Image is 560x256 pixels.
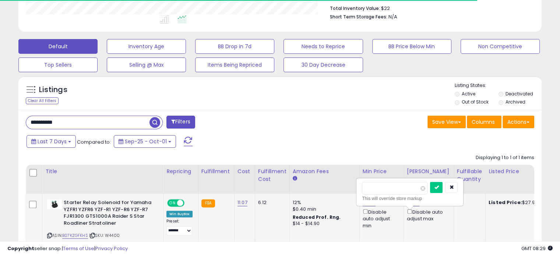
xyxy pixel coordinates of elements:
[258,168,286,183] div: Fulfillment Cost
[330,5,380,11] b: Total Inventory Value:
[388,13,397,20] span: N/A
[363,208,398,229] div: Disable auto adjust min
[283,57,363,72] button: 30 Day Decrease
[293,221,354,227] div: $14 - $14.90
[427,116,466,128] button: Save View
[457,199,480,206] div: 2
[293,206,354,213] div: $0.40 min
[489,199,522,206] b: Listed Price:
[293,175,297,182] small: Amazon Fees.
[505,99,525,105] label: Archived
[201,199,215,207] small: FBA
[114,135,176,148] button: Sep-25 - Oct-01
[195,57,274,72] button: Items Being Repriced
[39,85,67,95] h5: Listings
[62,232,88,239] a: B07KZGFKHS
[455,82,542,89] p: Listing States:
[330,14,387,20] b: Short Term Storage Fees:
[258,199,284,206] div: 6.12
[472,118,495,126] span: Columns
[7,245,34,252] strong: Copyright
[489,168,552,175] div: Listed Price
[107,39,186,54] button: Inventory Age
[489,199,550,206] div: $27.98
[457,168,482,183] div: Fulfillable Quantity
[407,168,451,175] div: [PERSON_NAME]
[467,116,501,128] button: Columns
[168,200,177,206] span: ON
[107,57,186,72] button: Selling @ Max
[195,39,274,54] button: BB Drop in 7d
[407,208,448,222] div: Disable auto adjust max
[18,39,98,54] button: Default
[64,199,153,228] b: Starter Relay Solenoid for Yamaha YZFR1 YZFR6 YZF-R1 YZF-R6 YZF-R7 FJR1300 GTS1000A Raider S Star...
[166,219,193,235] div: Preset:
[201,168,231,175] div: Fulfillment
[166,168,195,175] div: Repricing
[47,199,62,209] img: 31sEY6XGhlL._SL40_.jpg
[283,39,363,54] button: Needs to Reprice
[372,39,451,54] button: BB Price Below Min
[505,91,533,97] label: Deactivated
[362,195,458,202] div: This will override store markup
[166,116,195,129] button: Filters
[63,245,94,252] a: Terms of Use
[26,97,59,104] div: Clear All Filters
[38,138,67,145] span: Last 7 Days
[166,211,193,217] div: Win BuyBox
[237,168,252,175] div: Cost
[521,245,553,252] span: 2025-10-9 08:29 GMT
[125,138,167,145] span: Sep-25 - Oct-01
[27,135,76,148] button: Last 7 Days
[330,3,529,12] li: $22
[476,154,534,161] div: Displaying 1 to 1 of 1 items
[462,99,489,105] label: Out of Stock
[237,199,247,206] a: 11.07
[462,91,475,97] label: Active
[89,232,120,238] span: | SKU: W4400
[45,168,160,175] div: Title
[293,168,356,175] div: Amazon Fees
[363,168,401,175] div: Min Price
[18,57,98,72] button: Top Sellers
[77,138,111,145] span: Compared to:
[461,39,540,54] button: Non Competitive
[503,116,534,128] button: Actions
[7,245,128,252] div: seller snap | |
[293,199,354,206] div: 12%
[293,214,341,220] b: Reduced Prof. Rng.
[183,200,195,206] span: OFF
[95,245,128,252] a: Privacy Policy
